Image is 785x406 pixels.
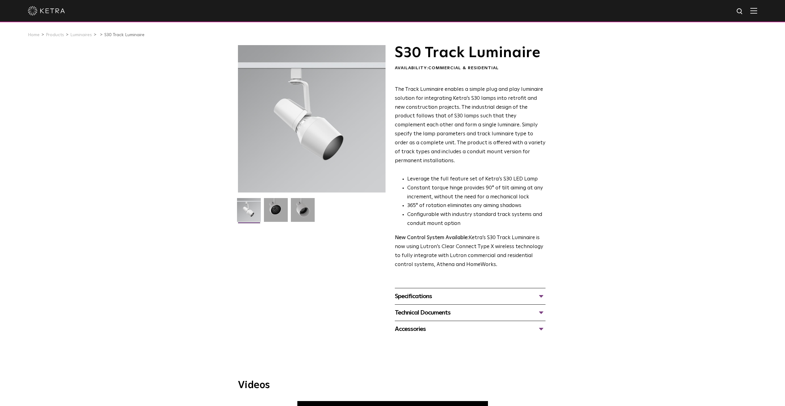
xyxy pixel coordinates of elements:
img: 9e3d97bd0cf938513d6e [291,198,315,226]
h1: S30 Track Luminaire [395,45,546,61]
li: 365° of rotation eliminates any aiming shadows [407,201,546,210]
li: Leverage the full feature set of Ketra’s S30 LED Lamp [407,175,546,184]
img: S30-Track-Luminaire-2021-Web-Square [237,198,261,226]
a: Luminaires [70,33,92,37]
a: Products [46,33,64,37]
div: Availability: [395,65,546,71]
div: Technical Documents [395,308,546,318]
div: Specifications [395,291,546,301]
img: ketra-logo-2019-white [28,6,65,15]
li: Constant torque hinge provides 90° of tilt aiming at any increment, without the need for a mechan... [407,184,546,202]
strong: New Control System Available: [395,235,469,240]
li: Configurable with industry standard track systems and conduit mount option [407,210,546,228]
img: search icon [736,8,744,15]
h3: Videos [238,380,547,390]
a: S30 Track Luminaire [104,33,144,37]
span: The Track Luminaire enables a simple plug and play luminaire solution for integrating Ketra’s S30... [395,87,546,163]
img: Hamburger%20Nav.svg [750,8,757,14]
img: 3b1b0dc7630e9da69e6b [264,198,288,226]
span: Commercial & Residential [428,66,499,70]
p: Ketra’s S30 Track Luminaire is now using Lutron’s Clear Connect Type X wireless technology to ful... [395,234,546,269]
a: Home [28,33,40,37]
div: Accessories [395,324,546,334]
